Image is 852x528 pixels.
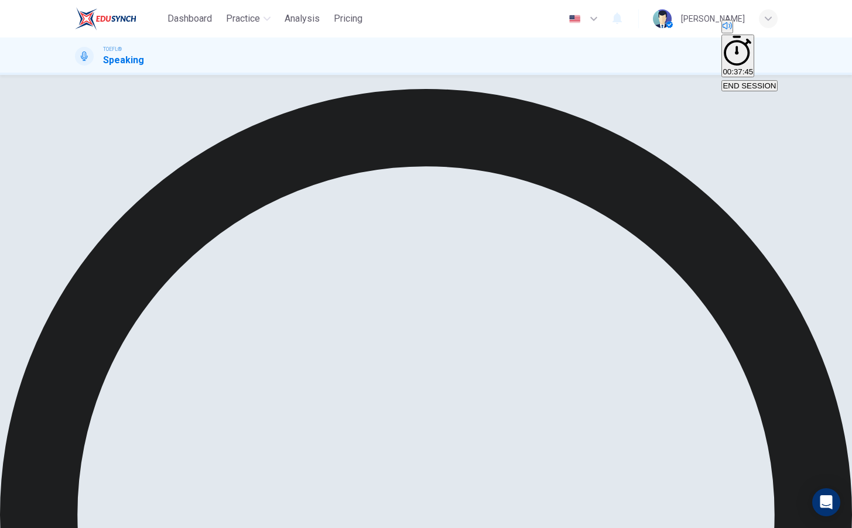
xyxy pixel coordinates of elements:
img: Profile picture [653,9,672,28]
div: Hide [721,35,777,79]
span: END SESSION [723,81,776,90]
div: Mute [721,20,777,35]
img: en [567,15,582,23]
span: Dashboard [167,12,212,26]
span: Practice [226,12,260,26]
button: 00:37:45 [721,35,754,78]
button: Practice [221,8,275,29]
span: 00:37:45 [723,67,753,76]
div: Open Intercom Messenger [812,488,840,516]
button: Dashboard [163,8,217,29]
span: TOEFL® [103,45,122,53]
span: Pricing [334,12,362,26]
h1: Speaking [103,53,144,67]
a: EduSynch logo [75,7,163,30]
button: Analysis [280,8,324,29]
button: Pricing [329,8,367,29]
span: Analysis [285,12,320,26]
button: END SESSION [721,80,777,91]
div: [PERSON_NAME] [681,12,745,26]
img: EduSynch logo [75,7,136,30]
